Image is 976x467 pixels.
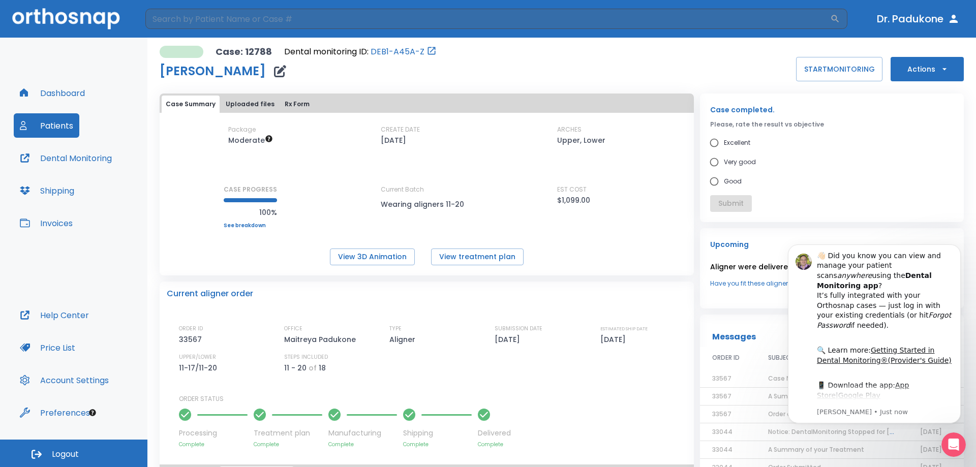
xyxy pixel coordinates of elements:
p: Current aligner order [167,288,253,300]
span: A Summary of your Treatment [768,392,864,400]
p: of [309,362,317,374]
p: Treatment plan [254,428,322,439]
p: ORDER ID [179,324,203,333]
span: 33044 [712,445,733,454]
button: Dental Monitoring [14,146,118,170]
span: 33567 [712,392,731,400]
button: Case Summary [162,96,220,113]
span: SUBJECT [768,353,795,362]
p: TYPE [389,324,402,333]
div: Open patient in dental monitoring portal [284,46,437,58]
p: Manufacturing [328,428,397,439]
button: View treatment plan [431,248,524,265]
a: DEB1-A45A-Z [371,46,424,58]
p: Please, rate the result vs objective [710,120,954,129]
button: Help Center [14,303,95,327]
p: Upper, Lower [557,134,605,146]
p: Wearing aligners 11-20 [381,198,472,210]
p: UPPER/LOWER [179,353,216,362]
span: Logout [52,449,79,460]
p: Maitreya Padukone [284,333,359,346]
p: Complete [478,441,511,448]
span: 33567 [712,374,731,383]
div: Tooltip anchor [88,408,97,417]
span: Very good [724,156,756,168]
p: Package [228,125,256,134]
button: Uploaded files [222,96,279,113]
button: Dr. Padukone [873,10,964,28]
p: $1,099.00 [557,194,590,206]
p: Aligner [389,333,419,346]
span: Notice: DentalMonitoring Stopped for [PERSON_NAME] [768,427,937,436]
p: [DATE] [495,333,524,346]
iframe: Intercom live chat [941,432,966,457]
img: Orthosnap [12,8,120,29]
p: STEPS INCLUDED [284,353,328,362]
p: Dental monitoring ID: [284,46,369,58]
p: ARCHES [557,125,582,134]
iframe: Intercom notifications message [773,235,976,429]
button: Price List [14,335,81,360]
button: Rx Form [281,96,314,113]
p: ORDER STATUS [179,394,687,403]
p: Aligner were delivered [710,261,954,273]
span: Excellent [724,137,750,149]
p: [DATE] [381,134,406,146]
p: Message from Michael, sent Just now [44,172,180,181]
a: Have you fit these aligners? [710,279,954,288]
span: Case Nearing Completion [768,374,850,383]
p: Complete [403,441,472,448]
p: Case completed. [710,104,954,116]
p: Delivered [478,428,511,439]
p: EST COST [557,185,587,194]
a: Google Play [66,156,108,164]
p: Complete [254,441,322,448]
button: Invoices [14,211,79,235]
button: STARTMONITORING [796,57,882,81]
p: 18 [319,362,326,374]
button: Preferences [14,400,96,425]
button: Patients [14,113,79,138]
h1: [PERSON_NAME] [160,65,266,77]
p: Messages [712,331,756,343]
button: View 3D Animation [330,248,415,265]
p: Upcoming [710,238,954,251]
span: 33044 [712,427,733,436]
span: Up to 20 Steps (40 aligners) [228,135,273,145]
p: CASE PROGRESS [224,185,277,194]
p: Processing [179,428,248,439]
div: tabs [162,96,692,113]
p: Complete [179,441,248,448]
p: 33567 [179,333,205,346]
div: 📱 Download the app: | ​ Let us know if you need help getting started! [44,145,180,195]
p: 100% [224,206,277,219]
a: App Store [44,146,136,164]
p: OFFICE [284,324,302,333]
input: Search by Patient Name or Case # [145,9,830,29]
button: Account Settings [14,368,115,392]
span: A Summary of your Treatment [768,445,864,454]
button: Shipping [14,178,80,203]
a: See breakdown [224,223,277,229]
p: ESTIMATED SHIP DATE [600,324,648,333]
span: ORDER ID [712,353,740,362]
p: Case: 12788 [216,46,272,58]
p: [DATE] [600,333,629,346]
button: Dashboard [14,81,91,105]
p: 11 - 20 [284,362,307,374]
p: Current Batch [381,185,472,194]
